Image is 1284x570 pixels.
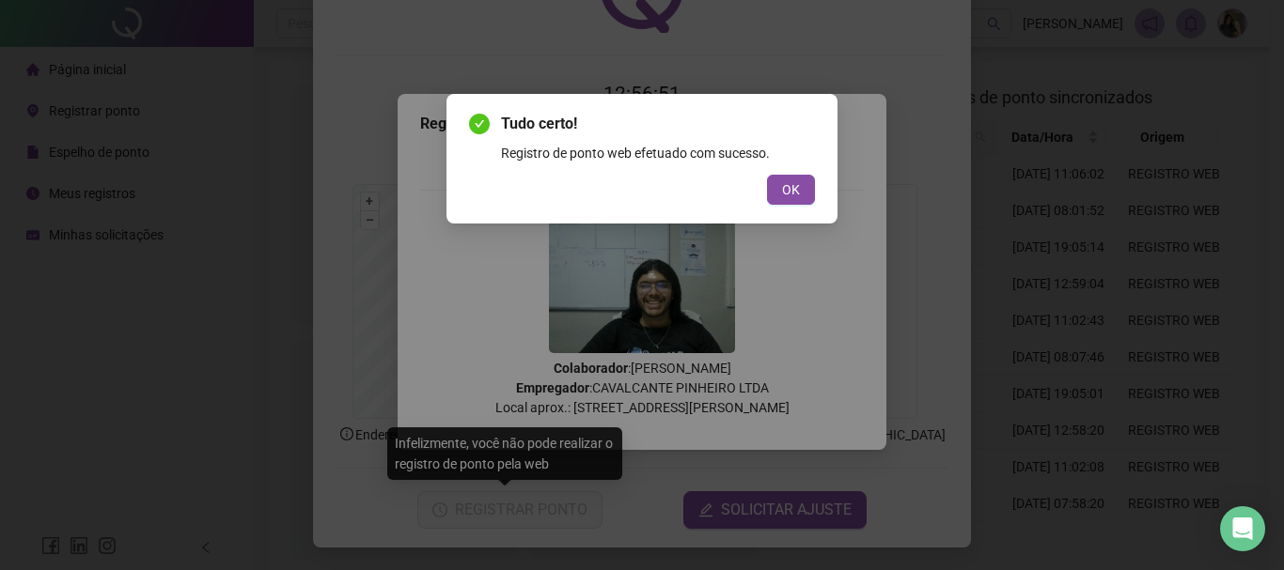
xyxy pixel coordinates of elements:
[501,113,815,135] span: Tudo certo!
[767,175,815,205] button: OK
[469,114,490,134] span: check-circle
[1220,506,1265,551] div: Open Intercom Messenger
[501,143,815,163] div: Registro de ponto web efetuado com sucesso.
[782,179,800,200] span: OK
